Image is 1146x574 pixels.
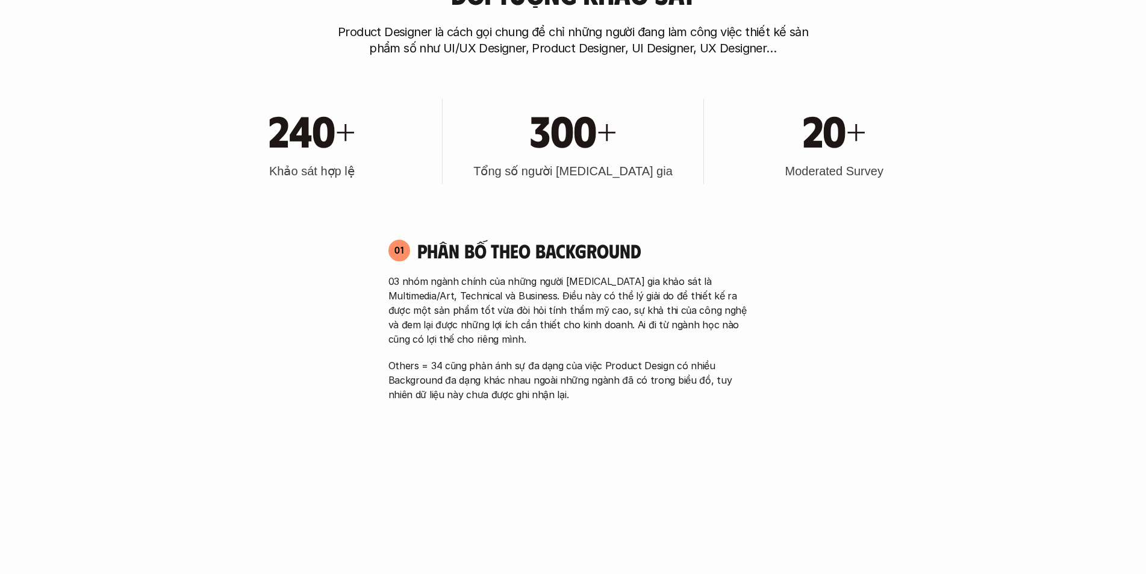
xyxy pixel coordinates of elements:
h3: Tổng số người [MEDICAL_DATA] gia [473,163,673,179]
h4: Phân bố theo background [417,239,758,262]
h1: 20+ [803,104,866,155]
h3: Khảo sát hợp lệ [269,163,355,179]
p: 03 nhóm ngành chính của những người [MEDICAL_DATA] gia khảo sát là Multimedia/Art, Technical và B... [388,274,758,346]
p: Others = 34 cũng phản ánh sự đa dạng của việc Product Design có nhiều Background đa dạng khác nha... [388,358,758,402]
h1: 240+ [269,104,355,155]
p: 01 [394,245,404,255]
h3: Moderated Survey [785,163,883,179]
p: Product Designer là cách gọi chung để chỉ những người đang làm công việc thiết kế sản phẩm số như... [332,24,814,57]
h1: 300+ [530,104,616,155]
